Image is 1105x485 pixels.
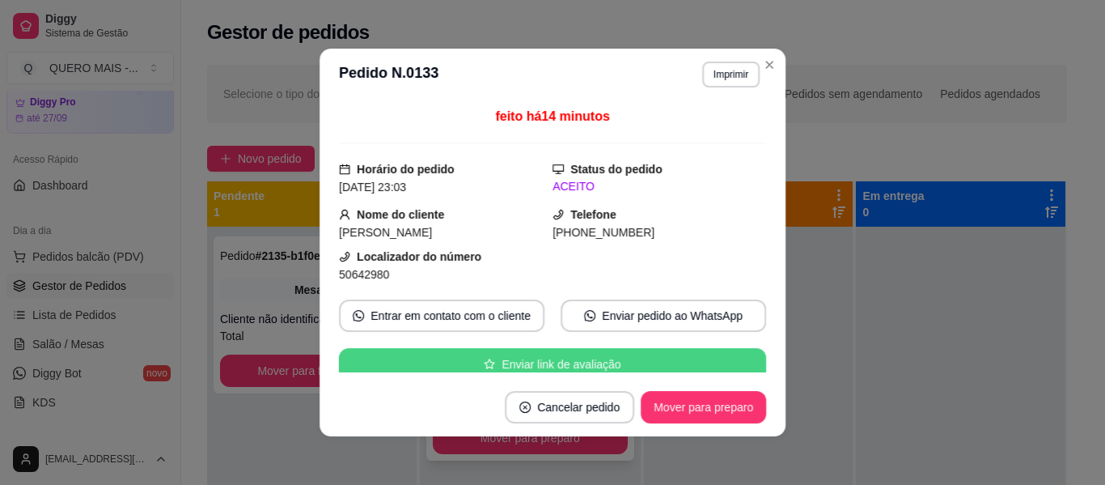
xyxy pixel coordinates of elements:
[552,226,654,239] span: [PHONE_NUMBER]
[339,251,350,262] span: phone
[552,178,766,195] div: ACEITO
[357,163,455,176] strong: Horário do pedido
[339,164,350,175] span: calendar
[570,163,663,176] strong: Status do pedido
[570,208,616,221] strong: Telefone
[702,62,760,87] button: Imprimir
[357,208,444,221] strong: Nome do cliente
[584,310,595,321] span: whats-app
[339,209,350,220] span: user
[505,391,634,423] button: close-circleCancelar pedido
[339,181,406,194] span: [DATE] 23:03
[484,359,495,370] span: star
[353,310,364,321] span: whats-app
[339,268,389,281] span: 50642980
[519,402,531,413] span: close-circle
[339,348,766,381] button: starEnviar link de avaliação
[552,209,564,220] span: phone
[495,109,609,123] span: feito há 14 minutos
[552,164,564,175] span: desktop
[756,52,782,78] button: Close
[339,62,438,87] h3: Pedido N. 0133
[641,391,766,423] button: Mover para preparo
[357,250,481,263] strong: Localizador do número
[561,300,766,332] button: whats-appEnviar pedido ao WhatsApp
[339,226,432,239] span: [PERSON_NAME]
[339,300,544,332] button: whats-appEntrar em contato com o cliente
